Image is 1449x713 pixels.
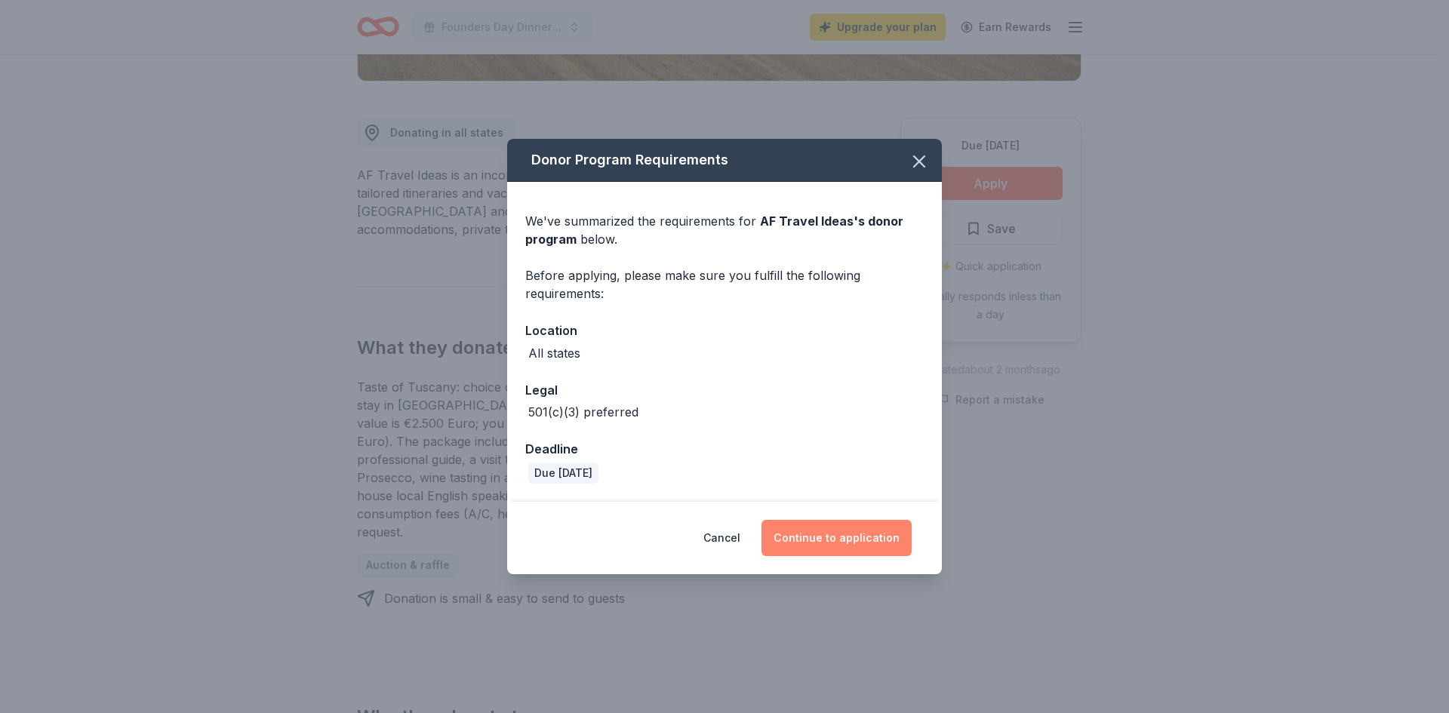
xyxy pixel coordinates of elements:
div: Donor Program Requirements [507,139,942,182]
div: All states [528,344,580,362]
div: Deadline [525,439,924,459]
button: Continue to application [761,520,912,556]
div: 501(c)(3) preferred [528,403,638,421]
div: Before applying, please make sure you fulfill the following requirements: [525,266,924,303]
button: Cancel [703,520,740,556]
div: Legal [525,380,924,400]
div: Due [DATE] [528,463,598,484]
div: We've summarized the requirements for below. [525,212,924,248]
div: Location [525,321,924,340]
